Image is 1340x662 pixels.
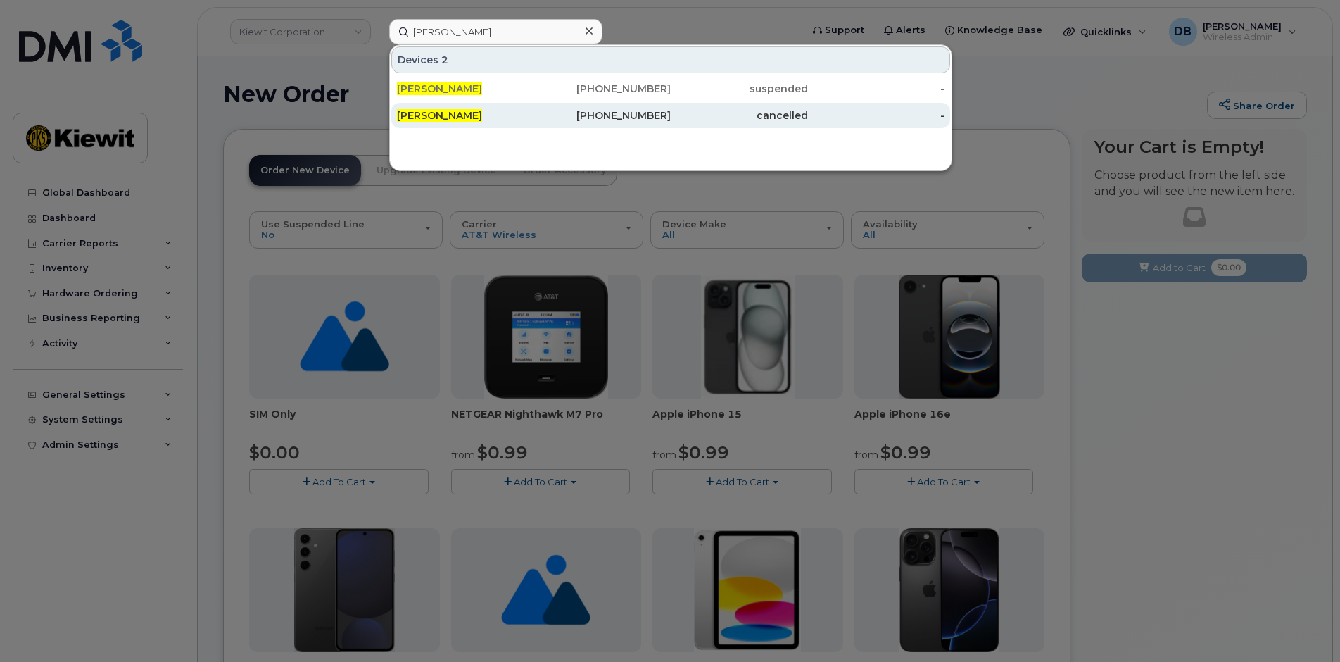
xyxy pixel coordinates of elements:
[1279,601,1329,651] iframe: Messenger Launcher
[397,109,482,122] span: [PERSON_NAME]
[671,108,808,123] div: cancelled
[808,82,945,96] div: -
[397,82,482,95] span: [PERSON_NAME]
[391,46,950,73] div: Devices
[391,103,950,128] a: [PERSON_NAME][PHONE_NUMBER]cancelled-
[671,82,808,96] div: suspended
[534,82,671,96] div: [PHONE_NUMBER]
[534,108,671,123] div: [PHONE_NUMBER]
[441,53,448,67] span: 2
[808,108,945,123] div: -
[391,76,950,101] a: [PERSON_NAME][PHONE_NUMBER]suspended-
